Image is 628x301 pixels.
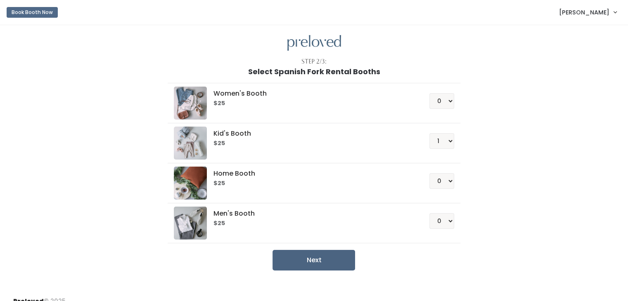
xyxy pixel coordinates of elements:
img: preloved logo [174,127,207,160]
div: Step 2/3: [301,57,327,66]
h5: Kid's Booth [213,130,410,137]
h5: Women's Booth [213,90,410,97]
h6: $25 [213,100,410,107]
img: preloved logo [287,35,341,51]
h5: Home Booth [213,170,410,177]
h6: $25 [213,220,410,227]
h5: Men's Booth [213,210,410,217]
a: Book Booth Now [7,3,58,21]
h6: $25 [213,140,410,147]
button: Book Booth Now [7,7,58,18]
img: preloved logo [174,167,207,200]
h1: Select Spanish Fork Rental Booths [248,68,380,76]
span: [PERSON_NAME] [559,8,609,17]
h6: $25 [213,180,410,187]
img: preloved logo [174,207,207,240]
a: [PERSON_NAME] [551,3,625,21]
button: Next [273,250,355,270]
img: preloved logo [174,87,207,120]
